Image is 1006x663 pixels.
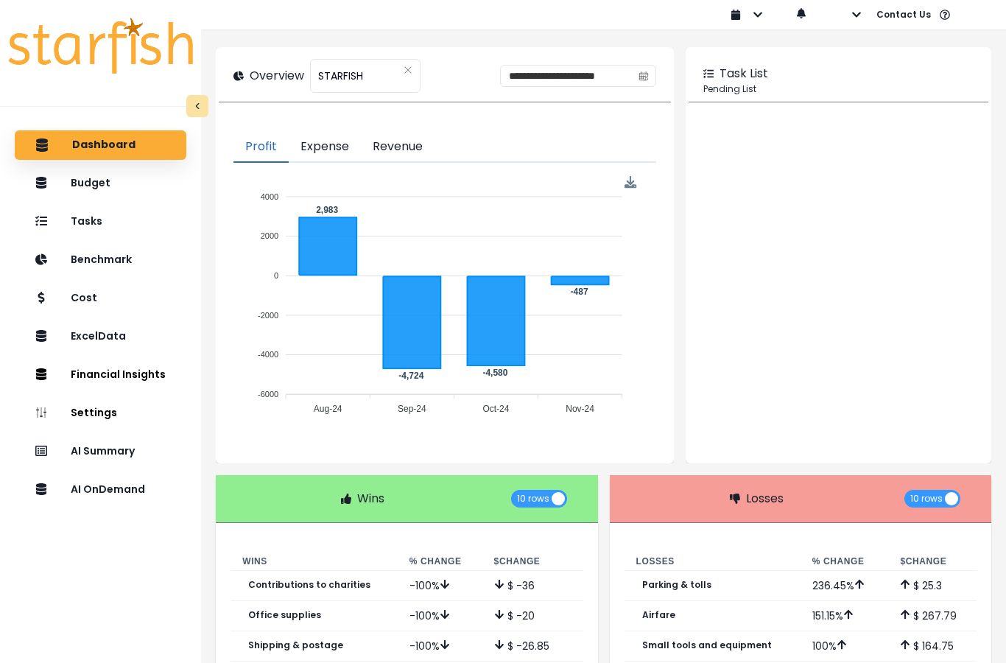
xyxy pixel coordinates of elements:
[703,83,974,96] p: Pending List
[71,292,97,304] p: Cost
[258,350,278,359] tspan: -4000
[398,552,482,571] th: % Change
[566,404,594,414] tspan: Nov-24
[71,330,126,343] p: ExcelData
[746,490,784,508] p: Losses
[625,176,637,189] div: Menu
[71,215,102,228] p: Tasks
[625,552,801,571] th: Losses
[801,570,889,600] td: 236.45 %
[642,580,711,590] p: Parking & tolls
[398,570,482,600] td: -100 %
[233,132,289,163] button: Profit
[888,570,977,600] td: $ 25.3
[258,390,278,399] tspan: -6000
[72,138,136,152] p: Dashboard
[888,552,977,571] th: $ Change
[482,631,583,661] td: $ -26.85
[248,640,343,650] p: Shipping & postage
[15,169,186,198] button: Budget
[15,360,186,390] button: Financial Insights
[15,437,186,466] button: AI Summary
[15,130,186,160] button: Dashboard
[314,404,342,414] tspan: Aug-24
[720,65,768,83] p: Task List
[261,192,278,201] tspan: 4000
[15,399,186,428] button: Settings
[910,490,943,508] span: 10 rows
[261,231,278,240] tspan: 2000
[404,63,412,77] button: Clear
[482,600,583,631] td: $ -20
[801,600,889,631] td: 151.15 %
[801,631,889,661] td: 100 %
[15,207,186,236] button: Tasks
[71,253,132,266] p: Benchmark
[888,600,977,631] td: $ 267.79
[248,580,370,590] p: Contributions to charities
[483,404,510,414] tspan: Oct-24
[248,610,321,620] p: Office supplies
[357,490,384,508] p: Wins
[318,60,363,91] span: STARFISH
[231,552,398,571] th: Wins
[639,71,649,81] svg: calendar
[642,610,675,620] p: Airfare
[15,284,186,313] button: Cost
[289,132,361,163] button: Expense
[888,631,977,661] td: $ 164.75
[625,176,637,189] img: Download Profit
[398,631,482,661] td: -100 %
[361,132,435,163] button: Revenue
[15,475,186,505] button: AI OnDemand
[398,600,482,631] td: -100 %
[398,404,426,414] tspan: Sep-24
[15,322,186,351] button: ExcelData
[71,483,145,496] p: AI OnDemand
[274,271,278,280] tspan: 0
[801,552,889,571] th: % Change
[71,445,135,457] p: AI Summary
[404,66,412,74] svg: close
[482,570,583,600] td: $ -36
[482,552,583,571] th: $ Change
[517,490,549,508] span: 10 rows
[15,245,186,275] button: Benchmark
[250,67,304,85] p: Overview
[71,177,110,189] p: Budget
[258,311,278,320] tspan: -2000
[642,640,772,650] p: Small tools and equipment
